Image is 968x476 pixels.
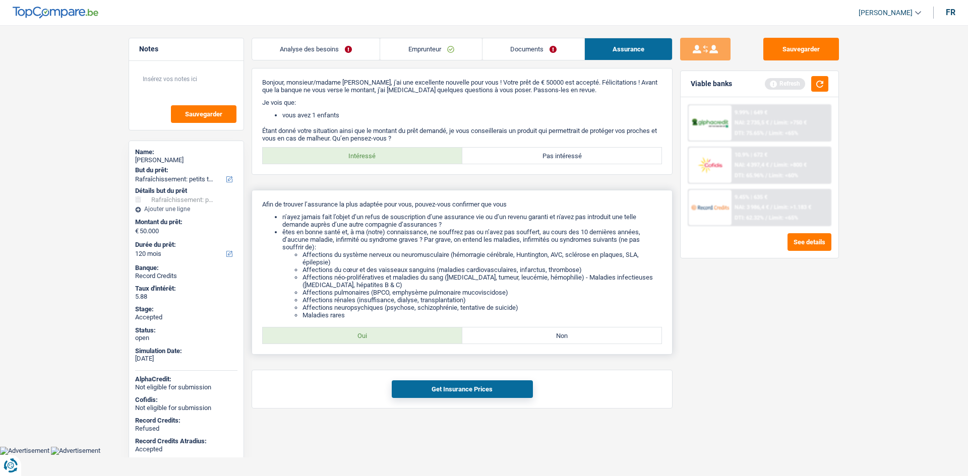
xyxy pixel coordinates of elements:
[135,166,235,174] label: But du prêt:
[851,5,921,21] a: [PERSON_NAME]
[946,8,955,17] div: fr
[135,383,237,391] div: Not eligible for submission
[774,204,811,211] span: Limit: >1.183 €
[765,78,805,89] div: Refresh
[462,148,662,164] label: Pas intéressé
[735,152,767,158] div: 10.9% | 672 €
[51,447,100,455] img: Advertisement
[482,38,584,60] a: Documents
[135,156,237,164] div: [PERSON_NAME]
[135,293,237,301] div: 5.88
[135,334,237,342] div: open
[769,172,798,179] span: Limit: <60%
[735,130,764,137] span: DTI: 75.65%
[859,9,913,17] span: [PERSON_NAME]
[135,264,237,272] div: Banque:
[769,215,798,221] span: Limit: <65%
[765,130,767,137] span: /
[135,417,237,425] div: Record Credits:
[770,162,772,168] span: /
[380,38,481,60] a: Emprunteur
[135,375,237,383] div: AlphaCredit:
[770,204,772,211] span: /
[135,241,235,249] label: Durée du prêt:
[135,404,237,412] div: Not eligible for submission
[765,172,767,179] span: /
[585,38,672,60] a: Assurance
[302,311,662,319] li: Maladies rares
[302,266,662,274] li: Affections du cœur et des vaisseaux sanguins (maladies cardiovasculaires, infarctus, thrombose)
[302,274,662,289] li: Affections néo-prolifératives et maladies du sang ([MEDICAL_DATA], tumeur, leucémie, hémophilie) ...
[135,187,237,195] div: Détails but du prêt
[770,119,772,126] span: /
[135,227,139,235] span: €
[282,111,662,119] li: vous avez 1 enfants
[735,172,764,179] span: DTI: 65.96%
[262,127,662,142] p: Étant donné votre situation ainsi que le montant du prêt demandé, je vous conseillerais un produi...
[691,198,729,217] img: Record Credits
[735,215,764,221] span: DTI: 62.32%
[263,327,462,344] label: Oui
[302,289,662,296] li: Affections pulmonaires (BPCO, emphysème pulmonaire mucoviscidose)
[135,285,237,293] div: Taux d'intérêt:
[774,119,807,126] span: Limit: >750 €
[788,233,831,251] button: See details
[171,105,236,123] button: Sauvegarder
[262,200,662,208] p: Afin de trouver l’assurance la plus adaptée pour vous, pouvez-vous confirmer que vous
[302,304,662,311] li: Affections neuropsychiques (psychose, schizophrénie, tentative de suicide)
[735,194,767,200] div: 9.45% | 635 €
[135,445,237,453] div: Accepted
[302,251,662,266] li: Affections du système nerveux ou neuromusculaire (hémorragie cérébrale, Huntington, AVC, sclérose...
[282,228,662,319] li: êtes en bonne santé et, à ma (notre) connaissance, ne souffrez pas ou n’avez pas souffert, au cou...
[735,119,769,126] span: NAI: 2 735,5 €
[691,117,729,129] img: AlphaCredit
[135,396,237,404] div: Cofidis:
[262,79,662,94] p: Bonjour, monsieur/madame [PERSON_NAME], j'ai une excellente nouvelle pour vous ! Votre prêt de € ...
[135,326,237,334] div: Status:
[735,162,769,168] span: NAI: 4 397,4 €
[691,80,732,88] div: Viable banks
[282,213,662,228] li: n’ayez jamais fait l’objet d’un refus de souscription d’une assurance vie ou d’un revenu garanti ...
[135,148,237,156] div: Name:
[13,7,98,19] img: TopCompare Logo
[735,204,769,211] span: NAI: 3 986,4 €
[135,272,237,280] div: Record Credits
[135,305,237,313] div: Stage:
[735,109,767,116] div: 9.99% | 649 €
[769,130,798,137] span: Limit: <65%
[185,111,222,117] span: Sauvegarder
[135,355,237,363] div: [DATE]
[135,218,235,226] label: Montant du prêt:
[262,99,662,106] p: Je vois que:
[135,313,237,321] div: Accepted
[462,327,662,344] label: Non
[774,162,807,168] span: Limit: >800 €
[135,347,237,355] div: Simulation Date:
[392,380,533,398] button: Get Insurance Prices
[691,156,729,174] img: Cofidis
[135,206,237,213] div: Ajouter une ligne
[135,437,237,445] div: Record Credits Atradius:
[263,148,462,164] label: Intéressé
[139,45,233,53] h5: Notes
[252,38,380,60] a: Analyse des besoins
[135,425,237,433] div: Refused
[302,296,662,304] li: Affections rénales (insuffisance, dialyse, transplantation)
[765,215,767,221] span: /
[763,38,839,60] button: Sauvegarder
